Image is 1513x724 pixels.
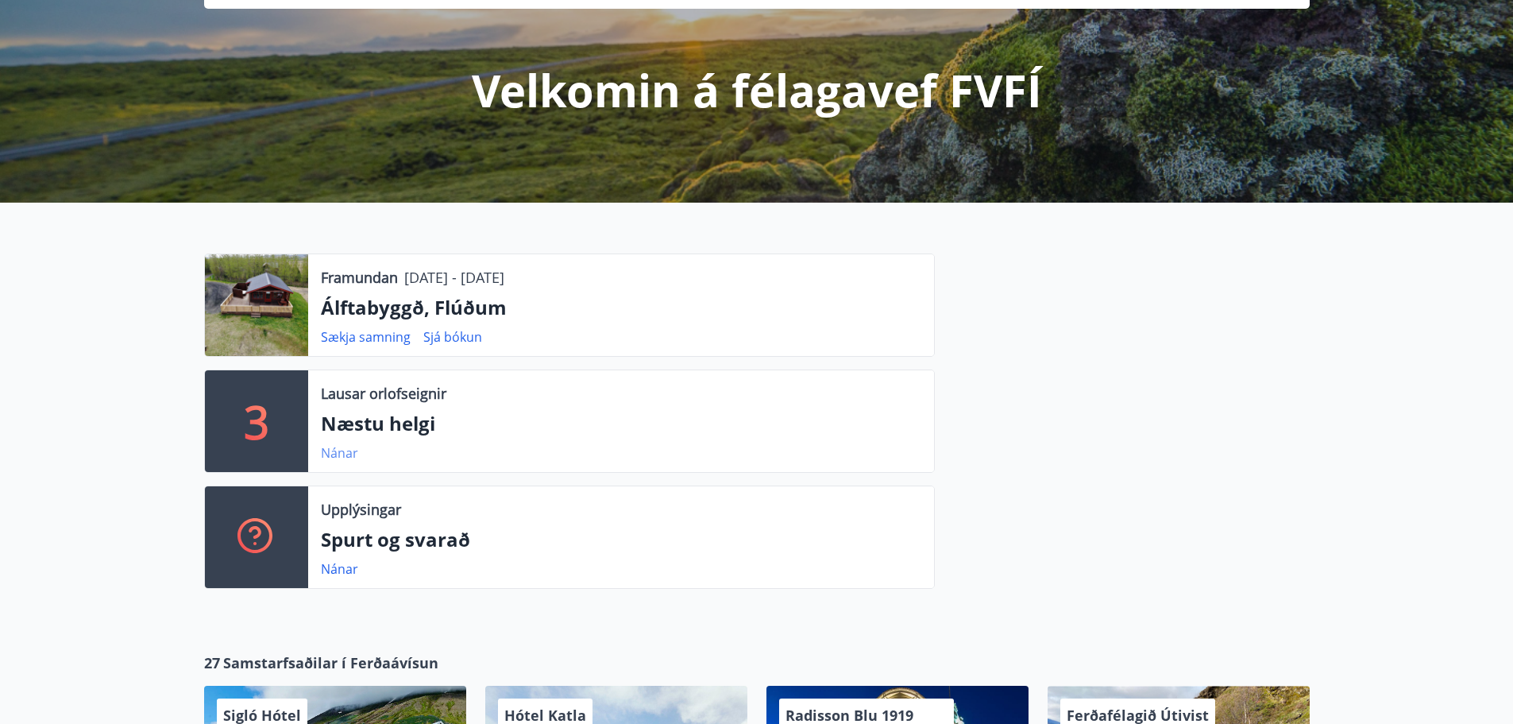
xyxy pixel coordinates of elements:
a: Sækja samning [321,328,411,346]
p: Næstu helgi [321,410,921,437]
p: Spurt og svarað [321,526,921,553]
p: Lausar orlofseignir [321,383,446,404]
span: 27 [204,652,220,673]
p: Framundan [321,267,398,288]
p: 3 [244,391,269,451]
a: Sjá bókun [423,328,482,346]
p: Upplýsingar [321,499,401,520]
p: [DATE] - [DATE] [404,267,504,288]
a: Nánar [321,444,358,462]
a: Nánar [321,560,358,578]
span: Samstarfsaðilar í Ferðaávísun [223,652,438,673]
p: Velkomin á félagavef FVFÍ [472,60,1042,120]
p: Álftabyggð, Flúðum [321,294,921,321]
